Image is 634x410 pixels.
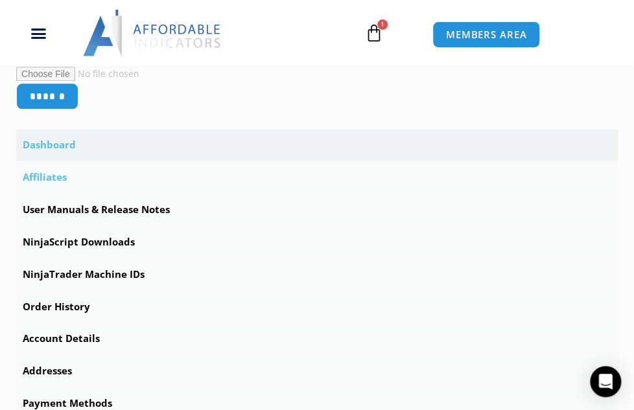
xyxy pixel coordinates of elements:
[377,19,388,30] span: 1
[16,259,618,290] a: NinjaTrader Machine IDs
[16,227,618,258] a: NinjaScript Downloads
[432,21,541,48] a: MEMBERS AREA
[16,162,618,193] a: Affiliates
[346,14,403,52] a: 1
[16,356,618,387] a: Addresses
[16,291,618,323] a: Order History
[7,21,70,45] div: Menu Toggle
[83,10,222,56] img: LogoAI | Affordable Indicators – NinjaTrader
[16,323,618,354] a: Account Details
[16,194,618,225] a: User Manuals & Release Notes
[446,30,527,40] span: MEMBERS AREA
[16,130,618,161] a: Dashboard
[590,366,621,397] div: Open Intercom Messenger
